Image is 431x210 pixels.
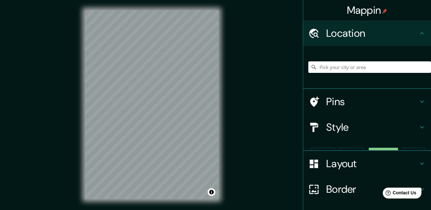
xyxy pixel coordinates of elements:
button: White [311,148,335,159]
iframe: Help widget launcher [374,185,424,203]
h4: Border [326,183,418,196]
h4: Style [326,121,418,134]
button: Natural [369,148,398,159]
h4: Layout [326,157,418,170]
h4: Mappin [347,4,388,17]
button: Love [403,148,424,159]
h4: Location [326,27,418,40]
button: Black [340,148,364,159]
div: Layout [303,151,431,176]
canvas: Map [85,10,219,199]
input: Pick your city or area [308,61,431,73]
div: Border [303,176,431,202]
button: Toggle attribution [208,188,215,196]
h4: Pins [326,95,418,108]
div: Pins [303,89,431,114]
div: Style [303,114,431,140]
div: Location [303,20,431,46]
img: pin-icon.png [382,9,387,14]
